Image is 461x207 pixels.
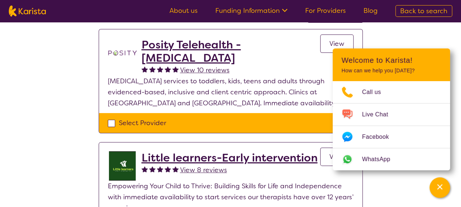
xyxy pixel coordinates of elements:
span: View [329,152,344,161]
a: View 8 reviews [180,164,227,175]
a: For Providers [305,6,346,15]
span: View 8 reviews [180,166,227,174]
a: View [320,34,354,53]
img: fullstar [157,166,163,172]
span: Live Chat [362,109,397,120]
a: Funding Information [215,6,288,15]
img: Karista logo [9,6,46,17]
span: Facebook [362,131,398,142]
img: fullstar [149,66,156,72]
a: Posity Telehealth - [MEDICAL_DATA] [142,38,320,65]
img: fullstar [157,66,163,72]
img: fullstar [172,166,179,172]
a: Web link opens in a new tab. [333,148,450,170]
img: fullstar [142,66,148,72]
img: fullstar [149,166,156,172]
span: Back to search [400,7,447,15]
p: How can we help you [DATE]? [341,68,441,74]
span: View 10 reviews [180,66,230,75]
ul: Choose channel [333,81,450,170]
img: fullstar [142,166,148,172]
a: View 10 reviews [180,65,230,76]
img: fullstar [165,166,171,172]
span: Call us [362,87,390,98]
h2: Welcome to Karista! [341,56,441,65]
a: Back to search [395,5,452,17]
div: Channel Menu [333,48,450,170]
p: [MEDICAL_DATA] services to toddlers, kids, teens and adults through evidenced-based, inclusive an... [108,76,354,109]
a: Little learners-Early intervention [142,151,318,164]
img: f55hkdaos5cvjyfbzwno.jpg [108,151,137,181]
img: fullstar [172,66,179,72]
a: View [320,148,354,166]
a: Blog [363,6,378,15]
span: WhatsApp [362,154,399,165]
button: Channel Menu [429,177,450,198]
span: View [329,39,344,48]
img: fullstar [165,66,171,72]
img: t1bslo80pcylnzwjhndq.png [108,38,137,68]
a: About us [169,6,198,15]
